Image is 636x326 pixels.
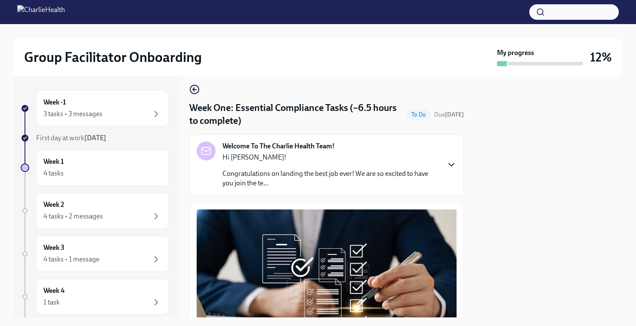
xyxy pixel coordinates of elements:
strong: [DATE] [445,111,464,118]
h6: Week 3 [43,243,65,252]
span: First day at work [36,134,106,142]
h4: Week One: Essential Compliance Tasks (~6.5 hours to complete) [189,101,403,127]
span: September 19th, 2025 10:00 [434,111,464,119]
a: Week -13 tasks • 3 messages [21,90,169,126]
h6: Week -1 [43,98,66,107]
div: 3 tasks • 3 messages [43,109,102,119]
a: Week 34 tasks • 1 message [21,236,169,272]
p: Hi [PERSON_NAME]! [222,153,439,162]
h2: Group Facilitator Onboarding [24,49,202,66]
h6: Week 2 [43,200,64,209]
a: Week 41 task [21,279,169,315]
span: To Do [406,111,431,118]
h6: Week 1 [43,157,64,166]
a: Week 24 tasks • 2 messages [21,193,169,229]
div: 1 task [43,298,60,307]
div: 4 tasks [43,169,64,178]
img: CharlieHealth [17,5,65,19]
div: 4 tasks • 1 message [43,255,99,264]
span: Due [434,111,464,118]
h3: 12% [590,49,612,65]
p: Congratulations on landing the best job ever! We are so excited to have you join the te... [222,169,439,188]
a: First day at work[DATE] [21,133,169,143]
strong: [DATE] [84,134,106,142]
div: 4 tasks • 2 messages [43,212,103,221]
a: Week 14 tasks [21,150,169,186]
h6: Week 4 [43,286,65,295]
strong: Welcome To The Charlie Health Team! [222,141,335,151]
strong: My progress [497,48,534,58]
